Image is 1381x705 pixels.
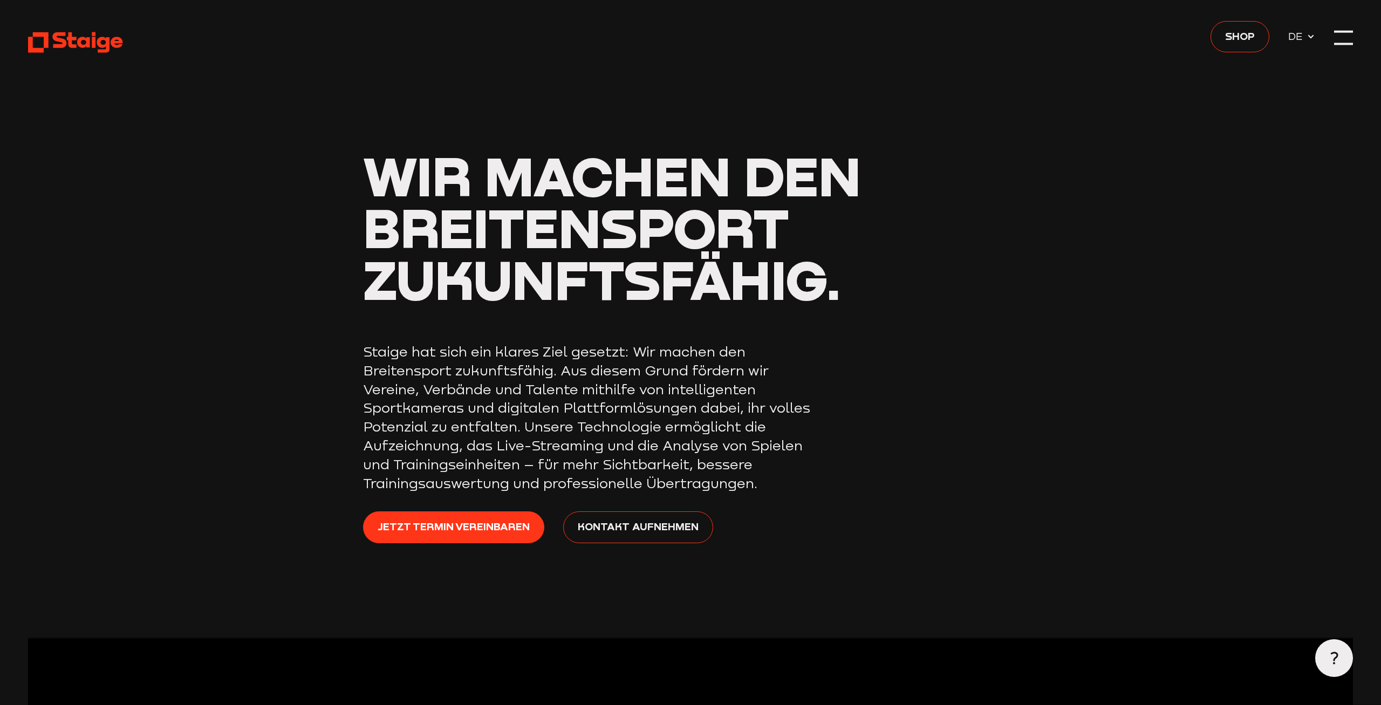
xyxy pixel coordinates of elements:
[563,511,713,543] a: Kontakt aufnehmen
[1211,21,1269,53] a: Shop
[363,511,544,543] a: Jetzt Termin vereinbaren
[363,142,861,311] span: Wir machen den Breitensport zukunftsfähig.
[363,343,822,492] p: Staige hat sich ein klares Ziel gesetzt: Wir machen den Breitensport zukunftsfähig. Aus diesem Gr...
[578,518,699,535] span: Kontakt aufnehmen
[378,518,530,535] span: Jetzt Termin vereinbaren
[1225,28,1255,44] span: Shop
[1288,28,1307,44] span: DE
